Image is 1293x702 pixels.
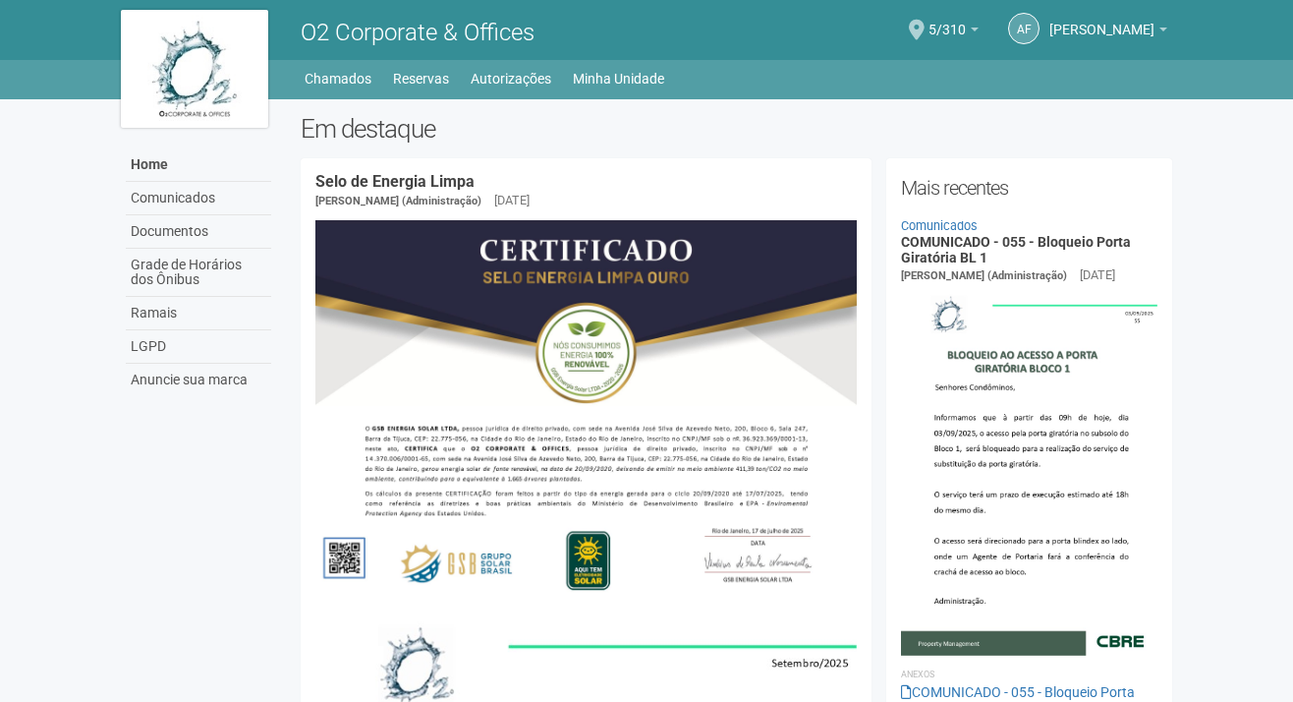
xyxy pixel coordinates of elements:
[1008,13,1040,44] a: AF
[901,269,1067,282] span: [PERSON_NAME] (Administração)
[573,65,664,92] a: Minha Unidade
[901,234,1131,264] a: COMUNICADO - 055 - Bloqueio Porta Giratória BL 1
[315,195,481,207] span: [PERSON_NAME] (Administração)
[126,297,271,330] a: Ramais
[901,666,1157,683] li: Anexos
[1049,3,1154,37] span: Adriane Ferretti Salvitti
[901,173,1157,203] h2: Mais recentes
[393,65,449,92] a: Reservas
[126,330,271,364] a: LGPD
[301,19,534,46] span: O2 Corporate & Offices
[901,218,978,233] a: Comunicados
[126,364,271,396] a: Anuncie sua marca
[305,65,371,92] a: Chamados
[1049,25,1167,40] a: [PERSON_NAME]
[1080,266,1115,284] div: [DATE]
[126,148,271,182] a: Home
[315,172,475,191] a: Selo de Energia Limpa
[126,249,271,297] a: Grade de Horários dos Ônibus
[126,182,271,215] a: Comunicados
[901,285,1157,655] img: COMUNICADO%20-%20055%20-%20Bloqueio%20Porta%20Girat%C3%B3ria%20BL%201.jpg
[928,3,966,37] span: 5/310
[121,10,268,128] img: logo.jpg
[301,114,1172,144] h2: Em destaque
[494,192,530,209] div: [DATE]
[471,65,551,92] a: Autorizações
[928,25,979,40] a: 5/310
[315,220,857,604] img: COMUNICADO%20-%20054%20-%20Selo%20de%20Energia%20Limpa%20-%20P%C3%A1g.%202.jpg
[126,215,271,249] a: Documentos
